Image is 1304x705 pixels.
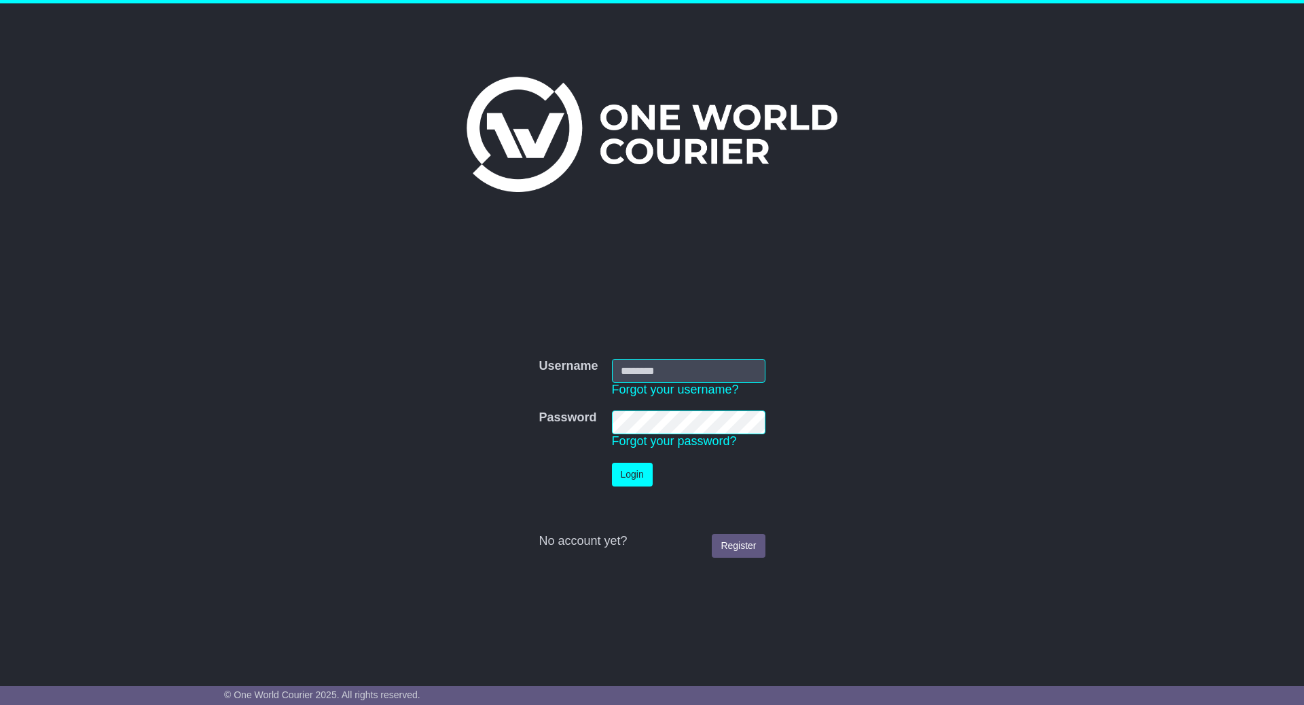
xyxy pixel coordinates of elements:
a: Forgot your username? [612,383,739,396]
button: Login [612,463,653,487]
a: Register [712,534,765,558]
a: Forgot your password? [612,434,737,448]
span: © One World Courier 2025. All rights reserved. [224,689,420,700]
label: Username [539,359,598,374]
div: No account yet? [539,534,765,549]
label: Password [539,411,596,425]
img: One World [467,77,837,192]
